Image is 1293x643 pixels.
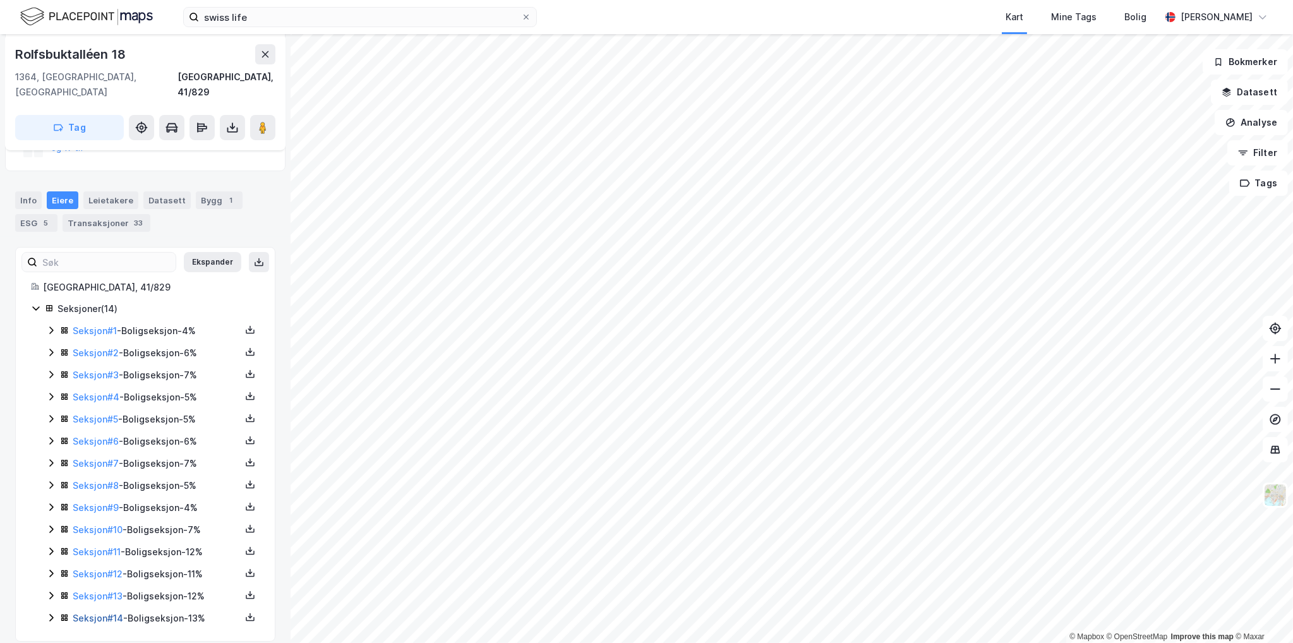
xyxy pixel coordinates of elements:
[47,191,78,209] div: Eiere
[73,325,117,336] a: Seksjon#1
[15,191,42,209] div: Info
[73,500,241,515] div: - Boligseksjon - 4%
[73,611,241,626] div: - Boligseksjon - 13%
[15,115,124,140] button: Tag
[73,478,241,493] div: - Boligseksjon - 5%
[1006,9,1023,25] div: Kart
[73,502,119,513] a: Seksjon#9
[73,436,119,447] a: Seksjon#6
[1124,9,1146,25] div: Bolig
[40,217,52,229] div: 5
[73,456,241,471] div: - Boligseksjon - 7%
[73,392,119,402] a: Seksjon#4
[1229,171,1288,196] button: Tags
[73,567,241,582] div: - Boligseksjon - 11%
[73,546,121,557] a: Seksjon#11
[1051,9,1097,25] div: Mine Tags
[73,591,123,601] a: Seksjon#13
[73,368,241,383] div: - Boligseksjon - 7%
[196,191,243,209] div: Bygg
[184,252,241,272] button: Ekspander
[15,214,57,232] div: ESG
[1230,582,1293,643] iframe: Chat Widget
[1227,140,1288,165] button: Filter
[73,347,119,358] a: Seksjon#2
[73,568,123,579] a: Seksjon#12
[83,191,138,209] div: Leietakere
[143,191,191,209] div: Datasett
[15,44,128,64] div: Rolfsbuktalléen 18
[63,214,150,232] div: Transaksjoner
[225,194,238,207] div: 1
[73,346,241,361] div: - Boligseksjon - 6%
[1181,9,1253,25] div: [PERSON_NAME]
[73,613,123,623] a: Seksjon#14
[177,69,275,100] div: [GEOGRAPHIC_DATA], 41/829
[1211,80,1288,105] button: Datasett
[73,544,241,560] div: - Boligseksjon - 12%
[20,6,153,28] img: logo.f888ab2527a4732fd821a326f86c7f29.svg
[73,480,119,491] a: Seksjon#8
[73,524,123,535] a: Seksjon#10
[73,323,241,339] div: - Boligseksjon - 4%
[1215,110,1288,135] button: Analyse
[15,69,177,100] div: 1364, [GEOGRAPHIC_DATA], [GEOGRAPHIC_DATA]
[1263,483,1287,507] img: Z
[73,370,119,380] a: Seksjon#3
[1203,49,1288,75] button: Bokmerker
[43,280,260,295] div: [GEOGRAPHIC_DATA], 41/829
[73,414,118,424] a: Seksjon#5
[57,301,260,316] div: Seksjoner ( 14 )
[73,458,119,469] a: Seksjon#7
[1069,632,1104,641] a: Mapbox
[73,434,241,449] div: - Boligseksjon - 6%
[1107,632,1168,641] a: OpenStreetMap
[73,589,241,604] div: - Boligseksjon - 12%
[199,8,521,27] input: Søk på adresse, matrikkel, gårdeiere, leietakere eller personer
[131,217,145,229] div: 33
[73,412,241,427] div: - Boligseksjon - 5%
[73,390,241,405] div: - Boligseksjon - 5%
[37,253,176,272] input: Søk
[73,522,241,538] div: - Boligseksjon - 7%
[1171,632,1234,641] a: Improve this map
